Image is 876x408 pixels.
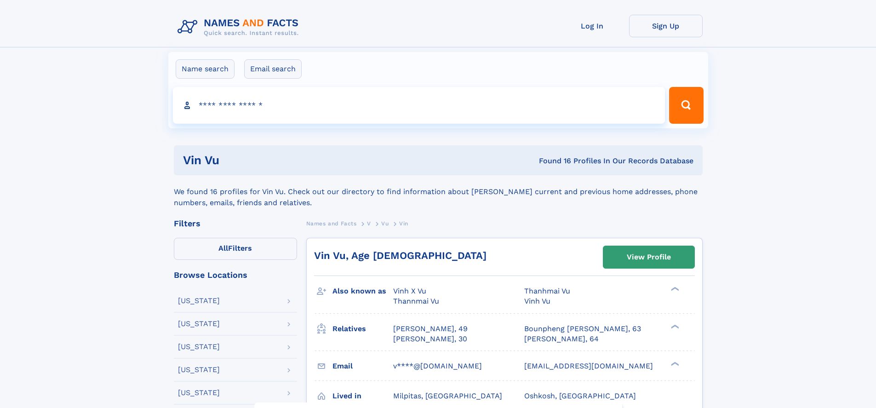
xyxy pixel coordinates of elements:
[367,220,371,227] span: V
[393,297,439,305] span: Thannmai Vu
[174,271,297,279] div: Browse Locations
[244,59,302,79] label: Email search
[174,15,306,40] img: Logo Names and Facts
[393,287,426,295] span: Vinh X Vu
[381,218,389,229] a: Vu
[669,87,703,124] button: Search Button
[218,244,228,253] span: All
[603,246,694,268] a: View Profile
[306,218,357,229] a: Names and Facts
[627,247,671,268] div: View Profile
[669,323,680,329] div: ❯
[629,15,703,37] a: Sign Up
[555,15,629,37] a: Log In
[332,321,393,337] h3: Relatives
[393,334,467,344] a: [PERSON_NAME], 30
[178,297,220,305] div: [US_STATE]
[524,287,570,295] span: Thanhmai Vu
[524,324,641,334] a: Bounpheng [PERSON_NAME], 63
[524,391,636,400] span: Oshkosh, [GEOGRAPHIC_DATA]
[332,388,393,404] h3: Lived in
[178,366,220,374] div: [US_STATE]
[176,59,235,79] label: Name search
[524,334,599,344] a: [PERSON_NAME], 64
[379,156,693,166] div: Found 16 Profiles In Our Records Database
[178,389,220,397] div: [US_STATE]
[174,175,703,208] div: We found 16 profiles for Vin Vu. Check out our directory to find information about [PERSON_NAME] ...
[332,283,393,299] h3: Also known as
[393,391,502,400] span: Milpitas, [GEOGRAPHIC_DATA]
[367,218,371,229] a: V
[173,87,665,124] input: search input
[393,324,468,334] a: [PERSON_NAME], 49
[174,238,297,260] label: Filters
[399,220,408,227] span: Vin
[524,362,653,370] span: [EMAIL_ADDRESS][DOMAIN_NAME]
[669,286,680,292] div: ❯
[183,155,379,166] h1: Vin Vu
[381,220,389,227] span: Vu
[314,250,487,261] a: Vin Vu, Age [DEMOGRAPHIC_DATA]
[178,320,220,328] div: [US_STATE]
[669,361,680,367] div: ❯
[524,297,550,305] span: Vinh Vu
[174,219,297,228] div: Filters
[332,358,393,374] h3: Email
[178,343,220,351] div: [US_STATE]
